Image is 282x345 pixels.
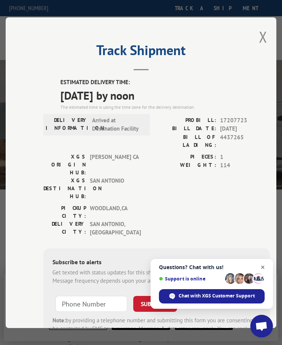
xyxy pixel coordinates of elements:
[43,176,86,200] label: XGS DESTINATION HUB:
[157,125,216,133] label: BILL DATE:
[43,152,86,176] label: XGS ORIGIN HUB:
[220,116,270,125] span: 17207723
[157,116,216,125] label: PROBILL:
[52,268,261,285] div: Get texted with status updates for this shipment. Message and data rates may apply. Message frequ...
[60,78,270,87] label: ESTIMATED DELIVERY TIME:
[55,296,127,311] input: Phone Number
[159,276,222,282] span: Support is online
[90,152,141,176] span: [PERSON_NAME] CA
[157,161,216,170] label: WEIGHT:
[159,264,265,270] span: Questions? Chat with us!
[92,116,143,133] span: Arrived at Destination Facility
[220,152,270,161] span: 1
[60,103,270,110] div: The estimated time is using the time zone for the delivery destination.
[52,257,261,268] div: Subscribe to alerts
[133,296,177,311] button: SUBSCRIBE
[159,289,265,303] span: Chat with XGS Customer Support
[179,293,255,299] span: Chat with XGS Customer Support
[60,86,270,103] span: [DATE] by noon
[90,204,141,220] span: WOODLAND , CA
[90,176,141,200] span: SAN ANTONIO
[259,27,267,47] button: Close modal
[250,315,273,337] a: Open chat
[52,316,66,323] strong: Note:
[52,316,261,342] div: by providing a telephone number and submitting this form you are consenting to be contacted by SM...
[157,152,216,161] label: PIECES:
[46,116,88,133] label: DELIVERY INFORMATION:
[43,220,86,237] label: DELIVERY CITY:
[43,45,239,59] h2: Track Shipment
[43,204,86,220] label: PICKUP CITY:
[220,133,270,149] span: 4437265
[220,125,270,133] span: [DATE]
[90,220,141,237] span: SAN ANTONIO , [GEOGRAPHIC_DATA]
[220,161,270,170] span: 114
[157,133,216,149] label: BILL OF LADING:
